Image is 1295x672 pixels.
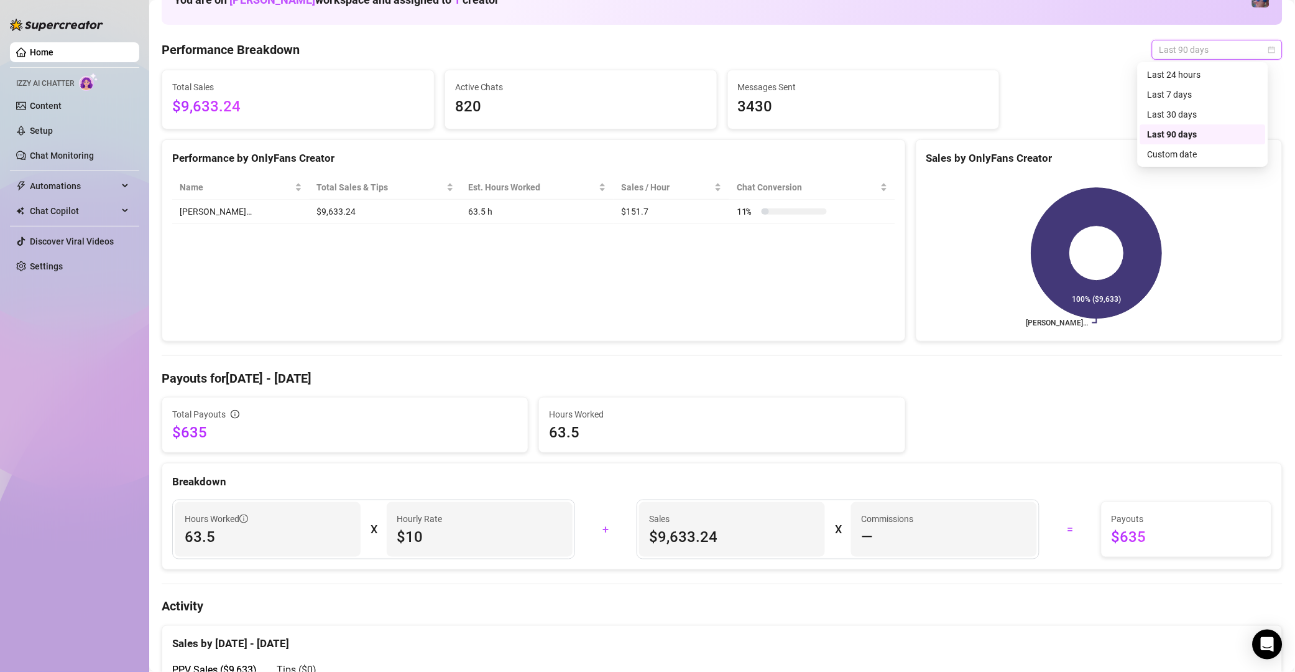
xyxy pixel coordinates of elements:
th: Sales / Hour [614,175,729,200]
span: Last 90 days [1159,40,1275,59]
div: = [1047,520,1094,539]
span: $9,633.24 [649,527,815,547]
th: Name [172,175,310,200]
img: logo-BBDzfeDw.svg [10,19,103,31]
div: + [583,520,629,539]
div: Last 90 days [1140,124,1266,144]
h4: Activity [162,598,1283,615]
span: Sales / Hour [621,180,712,194]
div: Custom date [1140,144,1266,164]
span: $635 [172,422,518,442]
div: Last 30 days [1140,105,1266,124]
div: Open Intercom Messenger [1253,630,1283,660]
article: Hourly Rate [397,512,442,526]
h4: Payouts for [DATE] - [DATE] [162,370,1283,387]
div: Sales by OnlyFans Creator [926,150,1272,167]
span: Sales [649,512,815,526]
span: Hours Worked [185,512,248,526]
a: Setup [30,126,53,136]
a: Settings [30,261,63,271]
div: Last 24 hours [1140,65,1266,85]
span: — [861,527,873,547]
span: 820 [455,95,707,119]
span: Hours Worked [549,408,895,421]
span: 63.5 [185,527,351,547]
a: Discover Viral Videos [30,236,114,246]
td: 63.5 h [461,200,614,224]
span: Total Sales [172,80,424,94]
span: Izzy AI Chatter [16,78,74,90]
span: Total Sales & Tips [317,180,444,194]
div: Last 7 days [1140,85,1266,105]
h4: Performance Breakdown [162,41,300,58]
span: Messages Sent [738,80,990,94]
span: $9,633.24 [172,95,424,119]
img: Chat Copilot [16,207,24,215]
div: Last 7 days [1148,88,1258,101]
text: [PERSON_NAME]… [1026,319,1089,327]
span: thunderbolt [16,181,26,191]
div: Last 90 days [1148,128,1258,141]
span: $635 [1112,527,1261,547]
span: info-circle [231,410,239,419]
td: $151.7 [614,200,729,224]
span: 63.5 [549,422,895,442]
span: 3430 [738,95,990,119]
span: 11 % [737,205,757,218]
span: info-circle [239,515,248,523]
td: [PERSON_NAME]… [172,200,310,224]
th: Chat Conversion [729,175,895,200]
div: Custom date [1148,147,1258,161]
div: Sales by [DATE] - [DATE] [172,626,1272,653]
span: Chat Copilot [30,201,118,221]
div: Last 30 days [1148,108,1258,121]
span: calendar [1268,46,1276,54]
span: Payouts [1112,512,1261,526]
div: Est. Hours Worked [469,180,597,194]
span: Chat Conversion [737,180,877,194]
div: Performance by OnlyFans Creator [172,150,895,167]
span: Active Chats [455,80,707,94]
span: Total Payouts [172,408,226,421]
td: $9,633.24 [310,200,461,224]
img: AI Chatter [79,73,98,91]
span: Automations [30,176,118,196]
div: X [371,520,377,539]
a: Home [30,47,53,57]
th: Total Sales & Tips [310,175,461,200]
div: Last 24 hours [1148,68,1258,82]
span: $10 [397,527,563,547]
a: Content [30,101,62,111]
article: Commissions [861,512,913,526]
div: Breakdown [172,474,1272,490]
span: Name [180,180,292,194]
a: Chat Monitoring [30,151,94,161]
div: X [835,520,841,539]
